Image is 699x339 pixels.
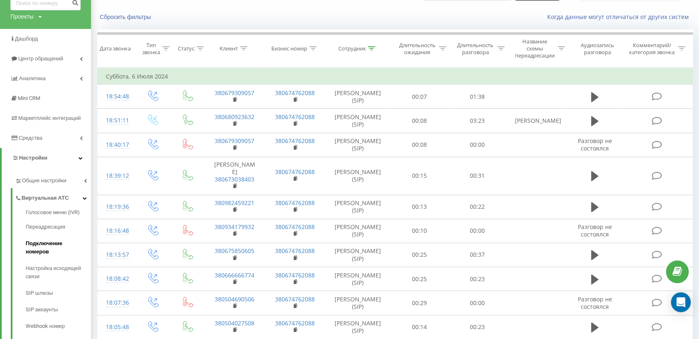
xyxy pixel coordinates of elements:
a: Настройка исходящей связи [26,260,91,285]
a: 380674762088 [275,295,315,303]
a: 380674762088 [275,137,315,145]
span: Маркетплейс интеграций [18,115,81,121]
span: Дашборд [15,36,38,42]
div: 18:05:48 [106,319,126,335]
span: Разговор не состоялся [577,137,612,152]
td: 00:25 [390,243,448,267]
a: Виртуальная АТС [15,188,91,205]
div: Комментарий/категория звонка [627,42,676,56]
a: Общие настройки [15,171,91,188]
span: Переадресация [26,223,65,231]
div: 18:51:11 [106,112,126,129]
a: 380504690506 [215,295,254,303]
span: Центр обращений [18,55,63,62]
div: Клиент [220,45,238,52]
td: 00:00 [448,291,506,315]
td: 00:10 [390,219,448,243]
td: [PERSON_NAME] (SIP) [325,109,390,133]
td: [PERSON_NAME] (SIP) [325,267,390,291]
span: Средства [19,135,43,141]
div: 18:19:36 [106,199,126,215]
a: 380674762088 [275,247,315,255]
a: Настройки [2,148,91,168]
div: 18:08:42 [106,271,126,287]
a: Подключение номеров [26,235,91,260]
td: [PERSON_NAME] [506,109,567,133]
td: 00:00 [448,133,506,157]
td: 00:14 [390,315,448,339]
span: Аналитика [19,75,45,81]
a: 380679309057 [215,137,254,145]
a: Когда данные могут отличаться от других систем [547,13,693,21]
div: 18:13:57 [106,247,126,263]
div: Бизнес номер [271,45,307,52]
div: Сотрудник [338,45,366,52]
div: Тип звонка [142,42,160,56]
a: Переадресация [26,219,91,235]
a: Голосовое меню (IVR) [26,208,91,219]
a: 380934179932 [215,223,254,231]
div: Аудиозапись разговора [575,42,621,56]
a: 380679309057 [215,89,254,97]
div: Статус [178,45,194,52]
span: Mini CRM [18,95,40,101]
div: Длительность ожидания [398,42,437,56]
a: SIP шлюзы [26,285,91,301]
a: 380504027508 [215,319,254,327]
td: 00:25 [390,267,448,291]
a: 380674762088 [275,223,315,231]
td: [PERSON_NAME] (SIP) [325,195,390,219]
a: 380674762088 [275,271,315,279]
td: [PERSON_NAME] (SIP) [325,243,390,267]
a: 380674762088 [275,199,315,207]
td: 03:23 [448,109,506,133]
td: 00:22 [448,195,506,219]
a: 380675850605 [215,247,254,255]
td: [PERSON_NAME] (SIP) [325,315,390,339]
td: [PERSON_NAME] [204,157,265,195]
td: 00:08 [390,109,448,133]
div: 18:16:48 [106,223,126,239]
a: SIP аккаунты [26,301,91,318]
span: SIP аккаунты [26,306,58,314]
td: Суббота, 6 Июля 2024 [98,68,693,85]
td: 00:15 [390,157,448,195]
span: Виртуальная АТС [22,194,69,202]
div: Проекты [10,12,34,21]
td: 00:23 [448,267,506,291]
td: 00:37 [448,243,506,267]
span: Настройка исходящей связи [26,264,87,281]
td: [PERSON_NAME] (SIP) [325,291,390,315]
td: 00:29 [390,291,448,315]
span: SIP шлюзы [26,289,53,297]
a: 380666666774 [215,271,254,279]
td: 00:13 [390,195,448,219]
td: [PERSON_NAME] (SIP) [325,157,390,195]
span: Голосовое меню (IVR) [26,208,80,217]
a: 380674762088 [275,89,315,97]
td: 00:07 [390,85,448,109]
div: Дата звонка [100,45,131,52]
div: 18:07:36 [106,295,126,311]
td: 00:31 [448,157,506,195]
a: Webhook номер [26,318,91,334]
button: Сбросить фильтры [97,13,155,21]
div: Название схемы переадресации [514,38,555,59]
a: 380673038403 [215,175,254,183]
td: 00:23 [448,315,506,339]
span: Настройки [19,155,48,161]
td: 00:00 [448,219,506,243]
span: Разговор не состоялся [577,295,612,310]
span: Разговор не состоялся [577,223,612,238]
div: Длительность разговора [456,42,495,56]
div: 18:40:17 [106,137,126,153]
td: 01:38 [448,85,506,109]
span: Подключение номеров [26,239,87,256]
a: 380674762088 [275,113,315,121]
td: [PERSON_NAME] (SIP) [325,133,390,157]
a: 380674762088 [275,319,315,327]
div: Open Intercom Messenger [671,292,691,312]
a: 380674762088 [275,168,315,176]
div: 18:54:48 [106,88,126,105]
div: 18:39:12 [106,168,126,184]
